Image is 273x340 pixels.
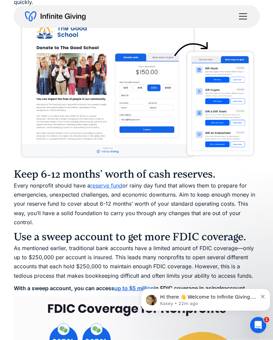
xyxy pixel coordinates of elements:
[114,285,154,292] a: up to $5 million
[264,317,269,322] span: 1
[235,8,248,25] div: menu
[14,244,260,281] p: As mentioned earlier, traditional bank accounts have a limited amount of FDIC coverage—only up to...
[14,168,260,181] h3: Keep 6-12 months’ worth of cash reserves.
[14,231,260,244] h3: Use a sweep account to get more FDIC coverage.
[14,10,260,165] img: Infinite Giving’s asset donation page, which you can use to diversify revenue streams as part of ...
[138,275,273,322] iframe: Intercom notifications message
[250,317,266,333] iframe: Intercom live chat
[14,285,114,292] strong: With a sweep account, you can access
[14,181,260,227] p: Every nonprofit should have a or rainy day fund that allows them to prepare for emergencies, unex...
[90,182,122,189] a: reserve fund
[25,11,86,22] a: home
